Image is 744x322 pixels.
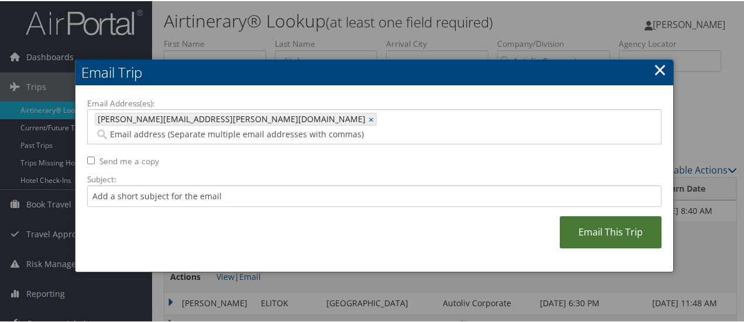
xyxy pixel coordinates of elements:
[99,154,159,166] label: Send me a copy
[75,58,673,84] h2: Email Trip
[87,96,662,108] label: Email Address(es):
[368,112,376,124] a: ×
[87,184,662,206] input: Add a short subject for the email
[560,215,662,247] a: Email This Trip
[87,172,662,184] label: Subject:
[653,57,667,80] a: ×
[95,127,517,139] input: Email address (Separate multiple email addresses with commas)
[95,112,366,124] span: [PERSON_NAME][EMAIL_ADDRESS][PERSON_NAME][DOMAIN_NAME]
